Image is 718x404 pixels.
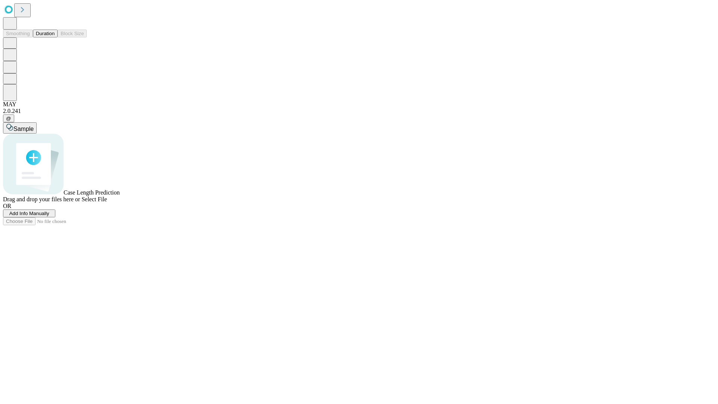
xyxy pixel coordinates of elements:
[33,30,58,37] button: Duration
[3,196,80,202] span: Drag and drop your files here or
[3,30,33,37] button: Smoothing
[13,126,34,132] span: Sample
[58,30,87,37] button: Block Size
[3,108,715,114] div: 2.0.241
[3,114,14,122] button: @
[3,209,55,217] button: Add Info Manually
[3,203,11,209] span: OR
[3,122,37,134] button: Sample
[82,196,107,202] span: Select File
[64,189,120,196] span: Case Length Prediction
[9,211,49,216] span: Add Info Manually
[6,116,11,121] span: @
[3,101,715,108] div: MAY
